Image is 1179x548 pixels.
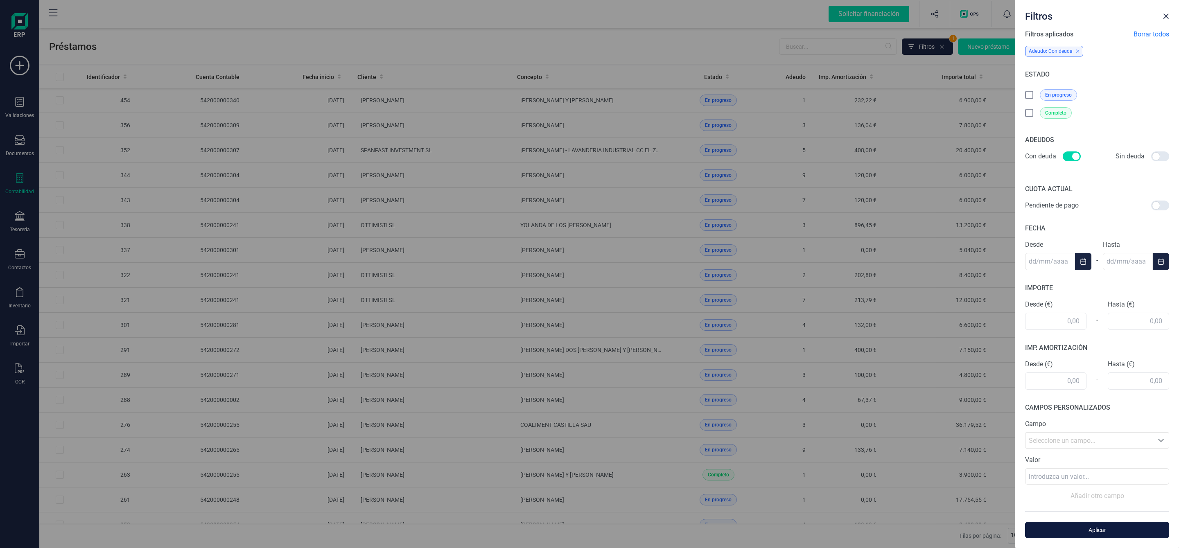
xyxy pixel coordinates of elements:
[1134,29,1169,39] span: Borrar todos
[1045,91,1072,99] span: En progreso
[1025,136,1054,144] span: ADEUDOS
[1116,151,1145,161] span: Sin deuda
[1025,313,1086,330] input: 0,00
[1159,10,1172,23] button: Close
[1025,224,1046,232] span: FECHA
[1108,372,1169,390] input: 0,00
[1025,284,1053,292] span: IMPORTE
[1025,359,1086,369] label: Desde (€)
[1025,240,1091,250] label: Desde
[1025,404,1110,411] span: CAMPOS PERSONALIZADOS
[1025,419,1169,429] label: Campo
[1025,522,1169,538] button: Aplicar
[1153,433,1169,448] div: Seleccione un campo...
[1034,526,1160,534] span: Aplicar
[1025,253,1075,270] input: dd/mm/aaaa
[1025,29,1073,39] span: Filtros aplicados
[1025,201,1079,210] span: Pendiente de pago
[1025,70,1050,78] span: ESTADO
[1025,185,1073,193] span: CUOTA ACTUAL
[1108,300,1169,309] label: Hasta (€)
[1045,109,1066,117] span: Completo
[1103,240,1169,250] label: Hasta
[1075,253,1091,270] button: Choose Date
[1086,310,1108,330] div: -
[1022,7,1159,23] div: Filtros
[1108,359,1169,369] label: Hasta (€)
[1086,370,1108,390] div: -
[1025,151,1056,161] span: Con deuda
[1025,468,1169,485] input: Introduzca un valor...
[1025,300,1086,309] label: Desde (€)
[1025,372,1086,390] input: 0,00
[1025,491,1169,501] div: Añadir otro campo
[1029,48,1073,54] span: Adeudo: Con deuda
[1108,313,1169,330] input: 0,00
[1025,344,1087,352] span: IMP. AMORTIZACIÓN
[1103,253,1153,270] input: dd/mm/aaaa
[1091,250,1103,270] div: -
[1025,455,1169,465] label: Valor
[1025,433,1153,448] span: Seleccione un campo...
[1153,253,1169,270] button: Choose Date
